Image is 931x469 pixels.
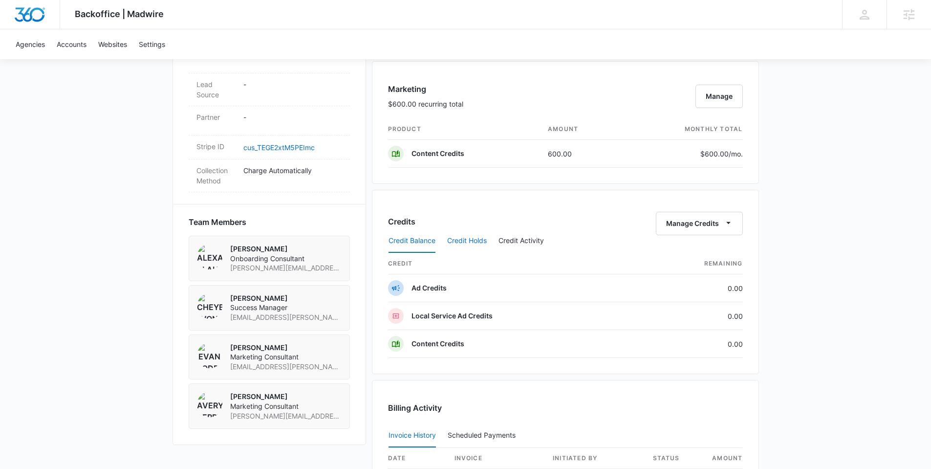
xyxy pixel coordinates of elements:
span: [EMAIL_ADDRESS][PERSON_NAME][DOMAIN_NAME] [230,313,342,322]
img: Alexander Blaho [197,244,222,269]
span: Backoffice | Madwire [75,9,164,19]
dt: Collection Method [196,165,236,186]
th: credit [388,253,639,274]
p: [PERSON_NAME] [230,392,342,402]
button: Manage Credits [656,212,743,235]
div: Stripe IDcus_TEGE2xtM5PEImc [189,135,350,159]
p: $600.00 [697,149,743,159]
button: Credit Holds [447,229,487,253]
button: Manage [695,85,743,108]
div: Scheduled Payments [448,432,520,439]
p: Local Service Ad Credits [411,311,493,321]
dt: Stripe ID [196,141,236,152]
a: Agencies [10,29,51,59]
span: [PERSON_NAME][EMAIL_ADDRESS][PERSON_NAME][DOMAIN_NAME] [230,263,342,273]
p: Content Credits [411,339,464,349]
a: cus_TEGE2xtM5PEImc [243,143,315,152]
p: [PERSON_NAME] [230,343,342,353]
span: [EMAIL_ADDRESS][PERSON_NAME][DOMAIN_NAME] [230,362,342,372]
h3: Credits [388,216,415,227]
th: amount [704,448,743,469]
th: monthly total [624,119,743,140]
button: Invoice History [389,424,436,447]
img: Cheyenne von Hoene [197,293,222,319]
p: Ad Credits [411,283,447,293]
button: Credit Activity [498,229,544,253]
span: Marketing Consultant [230,402,342,411]
p: [PERSON_NAME] [230,293,342,303]
th: Initiated By [545,448,645,469]
p: $600.00 recurring total [388,99,463,109]
th: date [388,448,447,469]
img: Evan Rodriguez [197,343,222,368]
th: product [388,119,541,140]
p: Charge Automatically [243,165,342,176]
p: - [243,79,342,89]
p: [PERSON_NAME] [230,244,342,254]
h3: Marketing [388,83,463,95]
th: invoice [447,448,545,469]
th: status [645,448,704,469]
span: Marketing Consultant [230,352,342,362]
td: 0.00 [639,330,743,358]
th: amount [540,119,624,140]
div: Collection MethodCharge Automatically [189,159,350,192]
div: Partner- [189,106,350,135]
a: Websites [92,29,133,59]
td: 0.00 [639,302,743,330]
span: [PERSON_NAME][EMAIL_ADDRESS][PERSON_NAME][DOMAIN_NAME] [230,411,342,421]
a: Accounts [51,29,92,59]
dt: Partner [196,112,236,122]
h3: Billing Activity [388,402,743,414]
th: Remaining [639,253,743,274]
span: /mo. [729,150,743,158]
td: 600.00 [540,140,624,168]
div: Lead Source- [189,73,350,106]
p: - [243,112,342,122]
img: Avery Berryman [197,392,222,417]
dt: Lead Source [196,79,236,100]
td: 0.00 [639,274,743,302]
p: Content Credits [411,149,464,158]
a: Settings [133,29,171,59]
span: Team Members [189,216,246,228]
span: Onboarding Consultant [230,254,342,264]
span: Success Manager [230,303,342,313]
button: Credit Balance [389,229,435,253]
